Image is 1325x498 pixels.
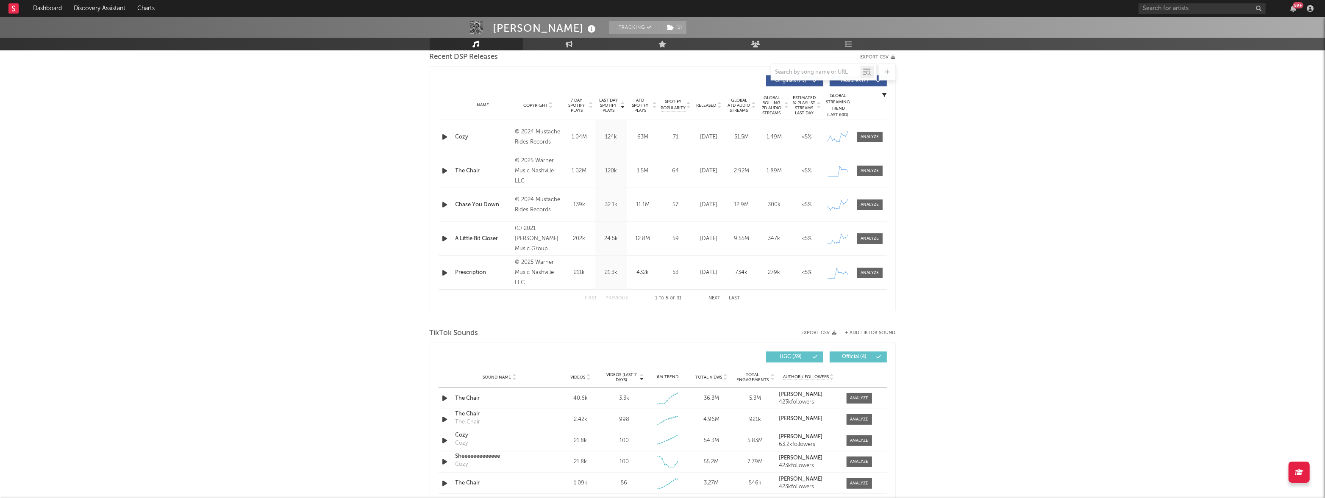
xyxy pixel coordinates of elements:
[456,410,544,418] a: The Chair
[566,167,593,175] div: 1.02M
[1290,5,1296,12] button: 99+
[728,235,756,243] div: 9.55M
[661,235,691,243] div: 59
[793,268,821,277] div: <5%
[735,372,769,382] span: Total Engagements
[566,235,593,243] div: 202k
[728,268,756,277] div: 734k
[571,375,586,380] span: Videos
[793,95,816,116] span: Estimated % Playlist Streams Last Day
[619,394,629,403] div: 3.3k
[430,328,478,338] span: TikTok Sounds
[760,268,789,277] div: 279k
[728,133,756,141] div: 51.5M
[566,98,588,113] span: 7 Day Spotify Plays
[728,201,756,209] div: 12.9M
[456,102,511,108] div: Name
[709,296,721,301] button: Next
[661,99,686,111] span: Spotify Popularity
[629,235,657,243] div: 12.8M
[561,394,600,403] div: 40.6k
[779,392,822,397] strong: [PERSON_NAME]
[783,374,829,380] span: Author / Followers
[456,268,511,277] a: Prescription
[585,296,597,301] button: First
[793,133,821,141] div: <5%
[662,21,686,34] button: (1)
[779,416,838,422] a: [PERSON_NAME]
[779,392,838,398] a: [PERSON_NAME]
[692,437,731,445] div: 54.3M
[1139,3,1266,14] input: Search for artists
[456,235,511,243] div: A Little Bit Closer
[695,201,723,209] div: [DATE]
[695,235,723,243] div: [DATE]
[662,21,687,34] span: ( 1 )
[619,415,629,424] div: 998
[456,439,468,448] div: Cozy
[728,167,756,175] div: 2.92M
[692,479,731,487] div: 3.27M
[619,458,629,466] div: 100
[779,463,838,469] div: 423k followers
[779,442,838,448] div: 63.2k followers
[793,235,821,243] div: <5%
[695,167,723,175] div: [DATE]
[659,296,664,300] span: to
[845,331,896,335] button: + Add TikTok Sound
[779,484,838,490] div: 423k followers
[561,458,600,466] div: 21.8k
[735,394,775,403] div: 5.3M
[735,479,775,487] div: 546k
[735,437,775,445] div: 5.83M
[566,133,593,141] div: 1.04M
[597,201,625,209] div: 32.1k
[661,167,691,175] div: 64
[735,415,775,424] div: 921k
[597,133,625,141] div: 124k
[629,268,657,277] div: 432k
[621,479,627,487] div: 56
[779,476,838,482] a: [PERSON_NAME]
[760,235,789,243] div: 347k
[456,479,544,487] a: The Chair
[515,127,561,147] div: © 2024 Mustache Rides Records
[793,167,821,175] div: <5%
[661,268,691,277] div: 53
[837,331,896,335] button: + Add TikTok Sound
[456,201,511,209] div: Chase You Down
[645,293,692,304] div: 1 5 31
[760,95,783,116] span: Global Rolling 7D Audio Streams
[597,167,625,175] div: 120k
[779,416,822,421] strong: [PERSON_NAME]
[779,455,838,461] a: [PERSON_NAME]
[771,69,861,76] input: Search by song name or URL
[766,351,823,362] button: UGC(39)
[695,268,723,277] div: [DATE]
[766,75,823,86] button: Originals(29)
[779,476,822,482] strong: [PERSON_NAME]
[456,452,544,461] a: Sheeeeeeeeeeeee
[729,296,740,301] button: Last
[793,201,821,209] div: <5%
[566,201,593,209] div: 139k
[760,201,789,209] div: 300k
[456,418,481,426] div: The Chair
[561,479,600,487] div: 1.09k
[456,167,511,175] a: The Chair
[456,460,468,469] div: Cozy
[695,375,722,380] span: Total Views
[695,133,723,141] div: [DATE]
[779,399,838,405] div: 423k followers
[629,98,652,113] span: ATD Spotify Plays
[830,75,887,86] button: Features(2)
[483,375,511,380] span: Sound Name
[515,195,561,215] div: © 2024 Mustache Rides Records
[561,437,600,445] div: 21.8k
[515,224,561,254] div: (C) 2021 [PERSON_NAME] Music Group
[456,431,544,440] a: Cozy
[597,268,625,277] div: 21.3k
